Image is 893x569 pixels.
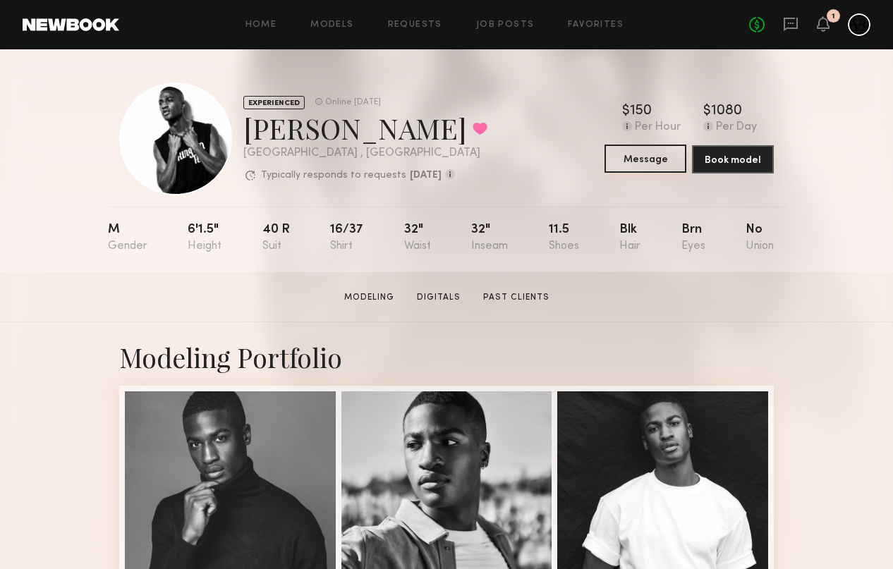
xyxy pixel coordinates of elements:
[605,145,686,173] button: Message
[404,224,431,252] div: 32"
[108,224,147,252] div: M
[245,20,277,30] a: Home
[411,291,466,304] a: Digitals
[635,121,681,134] div: Per Hour
[630,104,652,118] div: 150
[243,109,487,147] div: [PERSON_NAME]
[262,224,290,252] div: 40 r
[681,224,705,252] div: Brn
[622,104,630,118] div: $
[716,121,757,134] div: Per Day
[832,13,835,20] div: 1
[310,20,353,30] a: Models
[478,291,555,304] a: Past Clients
[339,291,400,304] a: Modeling
[711,104,742,118] div: 1080
[692,145,774,173] button: Book model
[243,147,487,159] div: [GEOGRAPHIC_DATA] , [GEOGRAPHIC_DATA]
[388,20,442,30] a: Requests
[476,20,535,30] a: Job Posts
[619,224,640,252] div: Blk
[410,171,442,181] b: [DATE]
[119,339,774,374] div: Modeling Portfolio
[243,96,305,109] div: EXPERIENCED
[549,224,579,252] div: 11.5
[325,98,381,107] div: Online [DATE]
[261,171,406,181] p: Typically responds to requests
[746,224,774,252] div: No
[188,224,221,252] div: 6'1.5"
[471,224,508,252] div: 32"
[703,104,711,118] div: $
[568,20,624,30] a: Favorites
[330,224,363,252] div: 16/37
